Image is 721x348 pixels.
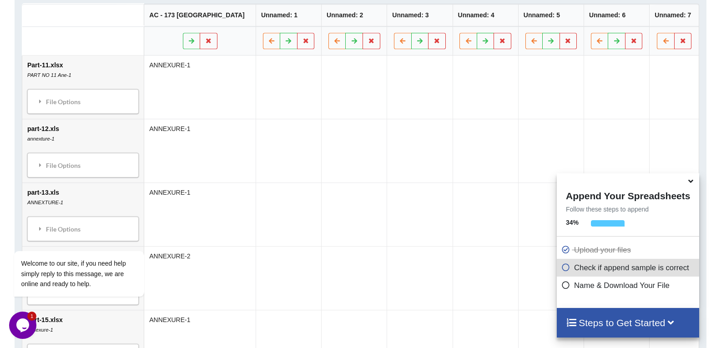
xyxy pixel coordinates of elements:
th: Unnamed: 6 [584,4,649,26]
th: Unnamed: 3 [387,4,452,26]
th: Unnamed: 7 [649,4,699,26]
th: Unnamed: 1 [256,4,321,26]
div: File Options [30,156,136,175]
p: Follow these steps to append [557,205,699,214]
td: ANNEXURE-2 [144,246,256,310]
i: annexure-1 [27,327,53,333]
i: annexture-1 [27,136,55,141]
div: File Options [30,92,136,111]
td: ANNEXURE-1 [144,119,256,182]
td: ANNEXURE-1 [144,55,256,119]
td: Part-11.xlsx [22,55,144,119]
p: Check if append sample is correct [561,262,697,273]
td: ANNEXURE-1 [144,182,256,246]
th: AC - 173 [GEOGRAPHIC_DATA] [144,4,256,26]
iframe: chat widget [9,312,38,339]
i: PART NO 11 Ane-1 [27,72,71,78]
p: Name & Download Your File [561,280,697,291]
p: Upload your files [561,244,697,256]
th: Unnamed: 2 [321,4,387,26]
th: Unnamed: 5 [518,4,584,26]
b: 34 % [566,219,579,226]
th: Unnamed: 4 [452,4,518,26]
iframe: chat widget [9,169,173,307]
td: part-12.xls [22,119,144,182]
h4: Append Your Spreadsheets [557,188,699,202]
h4: Steps to Get Started [566,317,690,328]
